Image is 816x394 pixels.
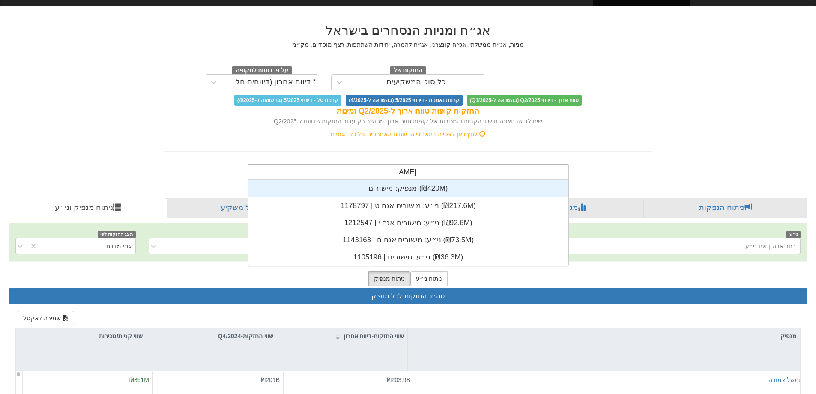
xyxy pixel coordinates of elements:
h5: מניות, אג״ח ממשלתי, אג״ח קונצרני, אג״ח להמרה, יחידות השתתפות, רצף מוסדיים, מק״מ [164,42,652,48]
div: כל סוגי המשקיעים [386,78,446,87]
span: החזקות של [390,66,426,75]
span: ני״ע [786,231,801,238]
button: ניתוח מנפיק [368,271,411,286]
div: grid [248,180,568,266]
span: ₪203.9B [387,376,410,383]
span: ₪201B [261,376,280,383]
div: לחץ כאן לצפייה בתאריכי הדיווחים האחרונים של כל הגופים [158,130,659,138]
div: ני״ע: ‏מישורים אגח ט | 1178797 ‎(₪217.6M)‎ [248,197,568,214]
button: שמירה לאקסל [18,311,74,325]
div: * דיווח אחרון (דיווחים חלקיים) [224,78,316,87]
h3: סה״כ החזקות לכל מנפיק [15,292,801,300]
div: שים לב שבתצוגה זו שווי הקניות והמכירות של קופות טווח ארוך מחושב רק עבור החזקות שדווחו ל Q2/2025 [164,117,652,126]
span: ₪851M [129,376,149,383]
div: מנפיק [408,328,800,344]
span: קרנות נאמנות - דיווחי 5/2025 (בהשוואה ל-4/2025) [346,95,462,106]
div: גוף מדווח [106,242,131,250]
div: שווי החזקות-דיווח אחרון [277,328,407,344]
span: קרנות סל - דיווחי 5/2025 (בהשוואה ל-4/2025) [234,95,341,106]
div: מנפיק: ‏מישורים ‎(₪420M)‎ [248,180,568,197]
div: בחר או הזן שם ני״ע [745,242,796,250]
div: ני״ע: ‏מישורים | 1105196 ‎(₪36.3M)‎ [248,249,568,266]
div: שווי קניות/מכירות [16,328,146,344]
button: ניתוח ני״ע [410,271,448,286]
a: פרופיל משקיע [167,198,328,218]
div: החזקות קופות טווח ארוך ל-Q2/2025 זמינות [164,106,652,117]
h2: אג״ח ומניות הנסחרים בישראל [164,23,652,37]
span: הצג החזקות לפי [98,231,135,238]
div: ני״ע: ‏מישורים אגח י | 1212547 ‎(₪92.6M)‎ [248,214,568,232]
a: ניתוח מנפיק וני״ע [9,198,167,218]
a: ניתוח הנפקות [643,198,807,218]
div: ני״ע: ‏מישורים אגח ח | 1143163 ‎(₪73.5M)‎ [248,232,568,249]
span: על פי דוחות לתקופה [232,66,292,75]
button: ממשל צמודה [768,376,803,384]
div: שווי החזקות-Q4/2024 [146,328,277,344]
span: טווח ארוך - דיווחי Q2/2025 (בהשוואה ל-Q1/2025) [467,95,582,106]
